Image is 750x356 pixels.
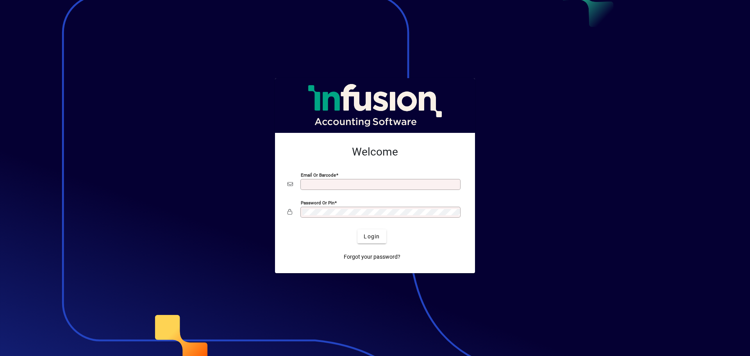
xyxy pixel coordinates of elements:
[364,233,380,241] span: Login
[341,250,404,264] a: Forgot your password?
[287,145,462,159] h2: Welcome
[301,200,334,206] mat-label: Password or Pin
[344,253,400,261] span: Forgot your password?
[301,172,336,178] mat-label: Email or Barcode
[357,229,386,243] button: Login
